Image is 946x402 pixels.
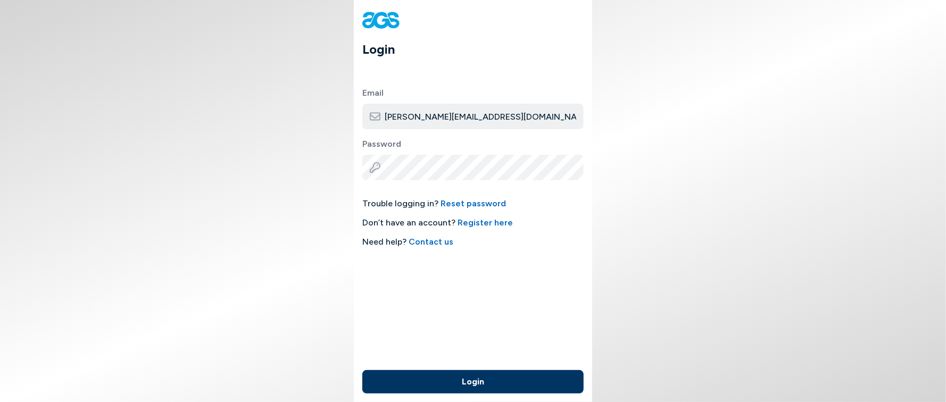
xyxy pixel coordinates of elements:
[362,197,584,210] span: Trouble logging in?
[362,216,584,229] span: Don’t have an account?
[362,104,584,129] input: Type here
[362,236,584,248] span: Need help?
[362,138,584,150] label: Password
[362,87,584,99] label: Email
[409,237,453,247] a: Contact us
[441,198,506,208] a: Reset password
[458,217,513,228] a: Register here
[362,370,584,393] button: Login
[362,40,592,59] h1: Login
